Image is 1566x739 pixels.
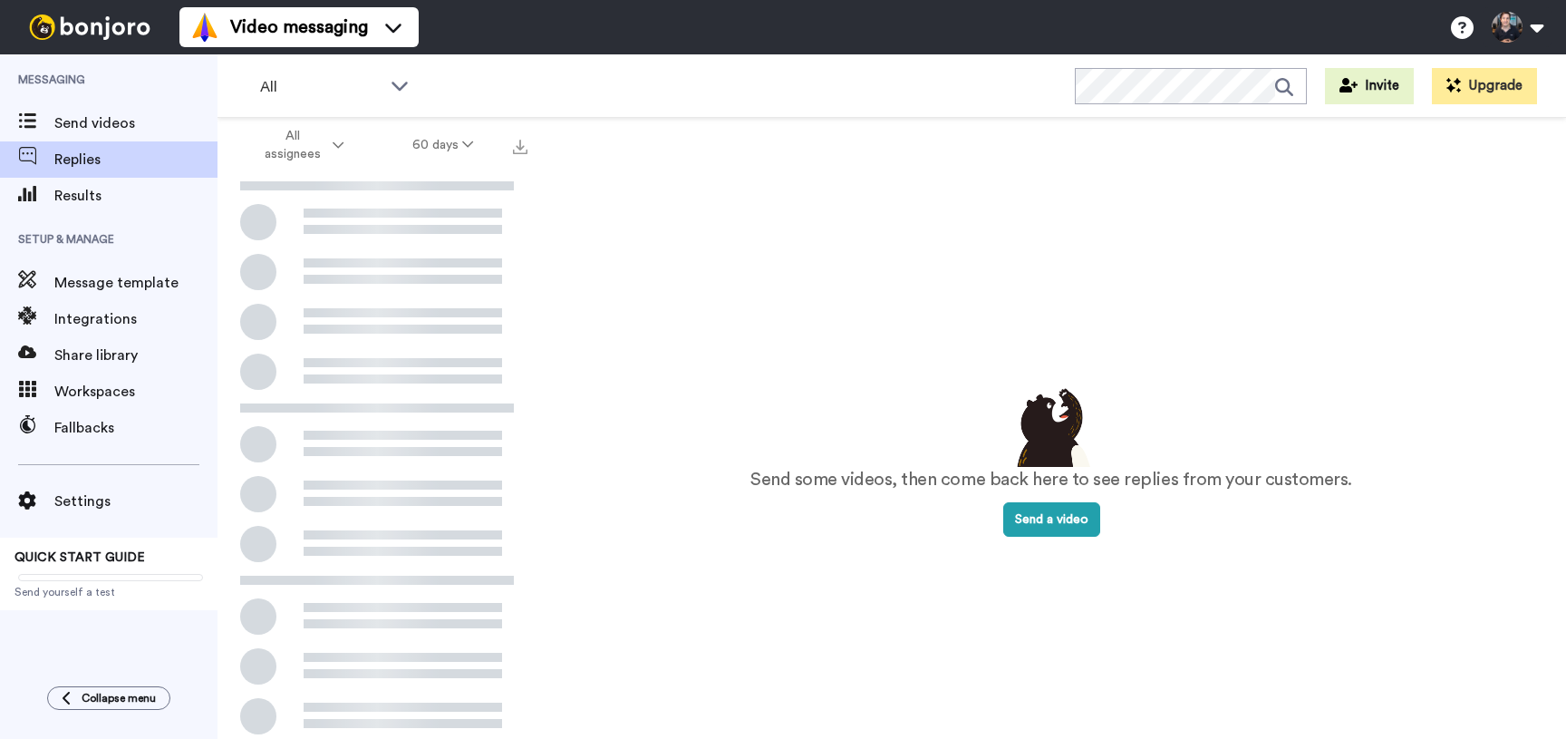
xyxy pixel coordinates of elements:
span: Send videos [54,112,217,134]
button: Send a video [1003,502,1100,537]
span: Video messaging [230,15,368,40]
span: Message template [54,272,217,294]
span: Fallbacks [54,417,217,439]
span: Settings [54,491,217,512]
button: All assignees [221,120,378,170]
span: Share library [54,345,217,366]
span: Results [54,185,217,207]
p: Send some videos, then come back here to see replies from your customers. [750,467,1352,493]
img: vm-color.svg [190,13,219,42]
button: Export all results that match these filters now. [507,131,533,159]
img: export.svg [513,140,527,154]
button: 60 days [378,129,507,161]
a: Send a video [1003,513,1100,526]
button: Upgrade [1432,68,1537,104]
span: Integrations [54,308,217,330]
span: Workspaces [54,381,217,403]
span: QUICK START GUIDE [14,551,145,564]
span: Send yourself a test [14,585,203,599]
img: bj-logo-header-white.svg [22,15,158,40]
span: All [260,76,382,98]
button: Invite [1325,68,1414,104]
img: results-emptystates.png [1006,384,1097,467]
span: Replies [54,149,217,170]
span: Collapse menu [82,691,156,705]
span: All assignees [256,127,329,163]
button: Collapse menu [47,686,170,710]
